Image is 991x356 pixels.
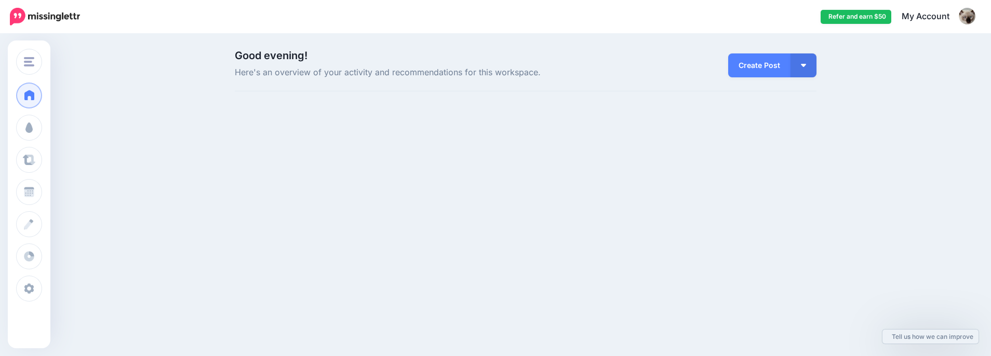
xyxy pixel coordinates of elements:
[235,66,618,79] span: Here's an overview of your activity and recommendations for this workspace.
[821,10,891,24] a: Refer and earn $50
[235,49,307,62] span: Good evening!
[882,330,979,344] a: Tell us how we can improve
[891,4,975,30] a: My Account
[728,53,791,77] a: Create Post
[10,8,80,25] img: Missinglettr
[801,64,806,67] img: arrow-down-white.png
[24,57,34,66] img: menu.png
